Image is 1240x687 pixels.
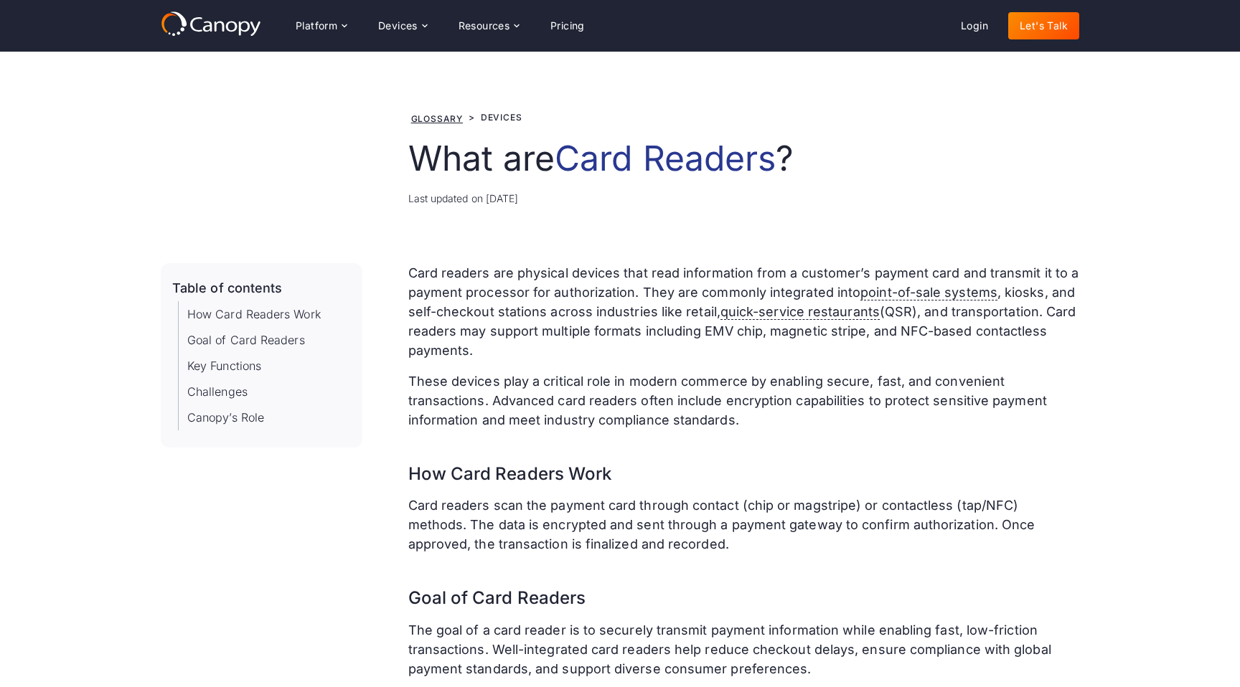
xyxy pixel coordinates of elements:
div: Devices [378,21,418,31]
h1: What are ? [408,138,1079,179]
a: Glossary [411,113,463,124]
span: quick-service restaurants [720,304,880,320]
a: Canopy’s Role [187,409,264,426]
div: > [469,111,475,124]
div: Resources [447,11,530,40]
div: Devices [481,111,522,124]
em: Card Readers [555,137,776,179]
div: Platform [296,21,337,31]
a: Login [949,12,1000,39]
div: Platform [284,11,358,40]
a: Pricing [539,12,596,39]
h2: How Card Readers Work [408,441,1079,485]
span: point-of-sale systems [860,285,997,300]
p: These devices play a critical role in modern commerce by enabling secure, fast, and convenient tr... [408,371,1079,430]
a: Challenges [187,383,248,400]
div: Last updated on [DATE] [408,191,1079,206]
a: Let's Talk [1008,12,1079,39]
div: Resources [459,21,510,31]
a: Goal of Card Readers [187,331,305,349]
a: How Card Readers Work [187,305,321,323]
div: Devices [367,11,438,40]
p: The goal of a card reader is to securely transmit payment information while enabling fast, low-fr... [408,620,1079,678]
a: Key Functions [187,357,261,374]
p: Card readers scan the payment card through contact (chip or magstripe) or contactless (tap/NFC) m... [408,496,1079,554]
h2: Goal of Card Readers [408,565,1079,609]
p: Card readers are physical devices that read information from a customer’s payment card and transm... [408,263,1079,360]
div: Table of contents [172,280,282,296]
